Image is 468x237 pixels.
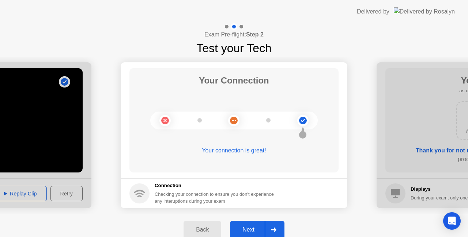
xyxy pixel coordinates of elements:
[232,226,265,233] div: Next
[155,191,278,205] div: Checking your connection to ensure you don’t experience any interuptions during your exam
[443,212,461,230] div: Open Intercom Messenger
[357,7,389,16] div: Delivered by
[199,74,269,87] h1: Your Connection
[204,30,264,39] h4: Exam Pre-flight:
[196,39,272,57] h1: Test your Tech
[186,226,219,233] div: Back
[394,7,455,16] img: Delivered by Rosalyn
[246,31,264,38] b: Step 2
[129,146,339,155] div: Your connection is great!
[155,182,278,189] h5: Connection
